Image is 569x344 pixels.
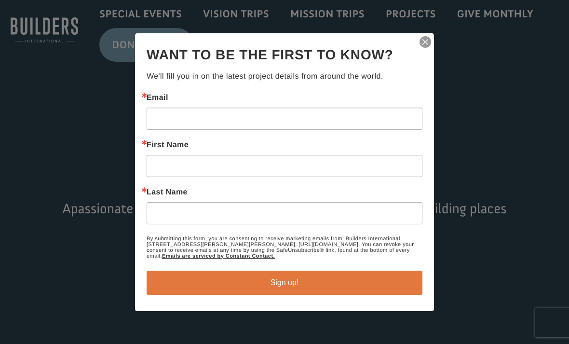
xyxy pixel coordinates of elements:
[26,39,133,45] span: [DEMOGRAPHIC_DATA] , [GEOGRAPHIC_DATA]
[136,19,179,37] button: Donate
[162,253,275,259] a: Emails are serviced by Constant Contact.
[17,30,133,37] div: to
[23,29,81,37] strong: Builders International
[17,10,133,29] div: Bethel Assembly of [DEMOGRAPHIC_DATA] donated $1,000
[147,94,422,102] label: Email
[147,236,422,259] p: By submitting this form, you are consenting to receive marketing emails from: Builders Internatio...
[147,189,422,196] label: Last Name
[147,271,422,295] button: Sign up!
[147,141,422,149] label: First Name
[147,71,422,83] p: We'll fill you in on the latest project details from around the world.
[419,35,432,49] img: ctct-close-x.svg
[147,45,422,65] h2: Want to be the first to know?
[17,39,24,45] img: US.png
